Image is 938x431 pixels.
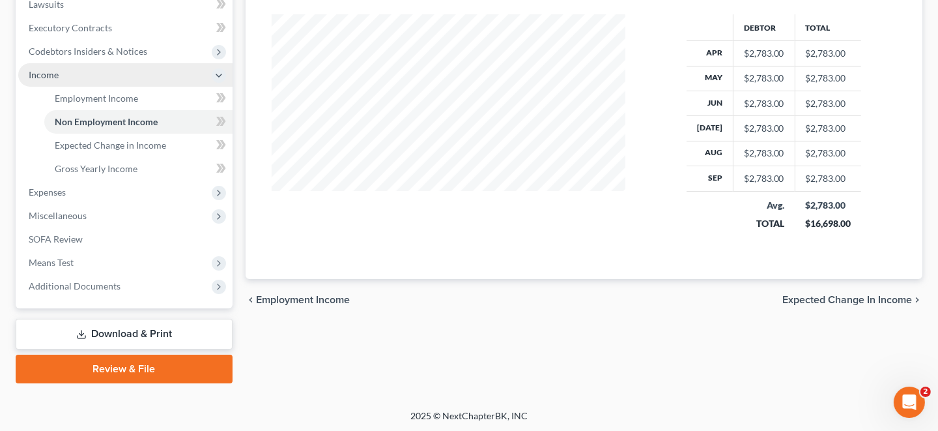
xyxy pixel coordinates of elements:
[795,91,861,115] td: $2,783.00
[744,47,784,60] div: $2,783.00
[246,295,350,305] button: chevron_left Employment Income
[743,199,784,212] div: Avg.
[744,72,784,85] div: $2,783.00
[44,87,233,110] a: Employment Income
[744,172,784,185] div: $2,783.00
[687,116,733,141] th: [DATE]
[795,14,861,40] th: Total
[795,141,861,166] td: $2,783.00
[743,217,784,230] div: TOTAL
[920,387,931,397] span: 2
[805,199,851,212] div: $2,783.00
[55,140,166,151] span: Expected Change in Income
[805,217,851,230] div: $16,698.00
[16,319,233,349] a: Download & Print
[687,66,733,91] th: May
[18,228,233,251] a: SOFA Review
[29,233,83,245] span: SOFA Review
[18,16,233,40] a: Executory Contracts
[795,166,861,191] td: $2,783.00
[29,69,59,80] span: Income
[44,157,233,181] a: Gross Yearly Income
[687,166,733,191] th: Sep
[29,22,112,33] span: Executory Contracts
[55,116,158,127] span: Non Employment Income
[55,163,137,174] span: Gross Yearly Income
[29,46,147,57] span: Codebtors Insiders & Notices
[744,97,784,110] div: $2,783.00
[782,295,922,305] button: Expected Change in Income chevron_right
[55,93,138,104] span: Employment Income
[912,295,922,305] i: chevron_right
[687,41,733,66] th: Apr
[894,387,925,418] iframe: Intercom live chat
[29,280,121,291] span: Additional Documents
[29,186,66,198] span: Expenses
[246,295,256,305] i: chevron_left
[733,14,795,40] th: Debtor
[782,295,912,305] span: Expected Change in Income
[44,110,233,134] a: Non Employment Income
[744,147,784,160] div: $2,783.00
[795,66,861,91] td: $2,783.00
[16,355,233,383] a: Review & File
[795,41,861,66] td: $2,783.00
[687,141,733,166] th: Aug
[256,295,350,305] span: Employment Income
[29,257,74,268] span: Means Test
[687,91,733,115] th: Jun
[744,122,784,135] div: $2,783.00
[29,210,87,221] span: Miscellaneous
[44,134,233,157] a: Expected Change in Income
[795,116,861,141] td: $2,783.00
